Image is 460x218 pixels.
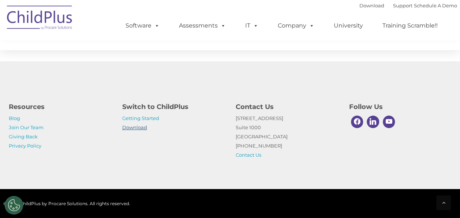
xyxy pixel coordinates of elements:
a: Privacy Policy [9,143,41,149]
span: Phone number [102,79,133,84]
h4: Resources [9,102,111,112]
span: © 2025 ChildPlus by Procare Solutions. All rights reserved. [3,201,130,206]
a: Giving Back [9,134,38,139]
a: Support [393,3,412,8]
a: Assessments [172,18,233,33]
img: ChildPlus by Procare Solutions [3,0,76,37]
h4: Follow Us [349,102,452,112]
a: Training Scramble!! [375,18,445,33]
a: Getting Started [122,115,159,121]
a: Youtube [381,114,397,130]
button: Cookies Settings [5,196,23,214]
font: | [359,3,457,8]
a: Schedule A Demo [414,3,457,8]
a: Join Our Team [9,124,44,130]
a: IT [238,18,266,33]
a: University [326,18,370,33]
a: Company [270,18,322,33]
a: Contact Us [236,152,261,158]
h4: Switch to ChildPlus [122,102,225,112]
a: Blog [9,115,20,121]
h4: Contact Us [236,102,338,112]
a: Download [359,3,384,8]
a: Linkedin [365,114,381,130]
a: Software [118,18,167,33]
span: Last name [102,48,124,54]
a: Download [122,124,147,130]
a: Facebook [349,114,365,130]
p: [STREET_ADDRESS] Suite 1000 [GEOGRAPHIC_DATA] [PHONE_NUMBER] [236,114,338,160]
